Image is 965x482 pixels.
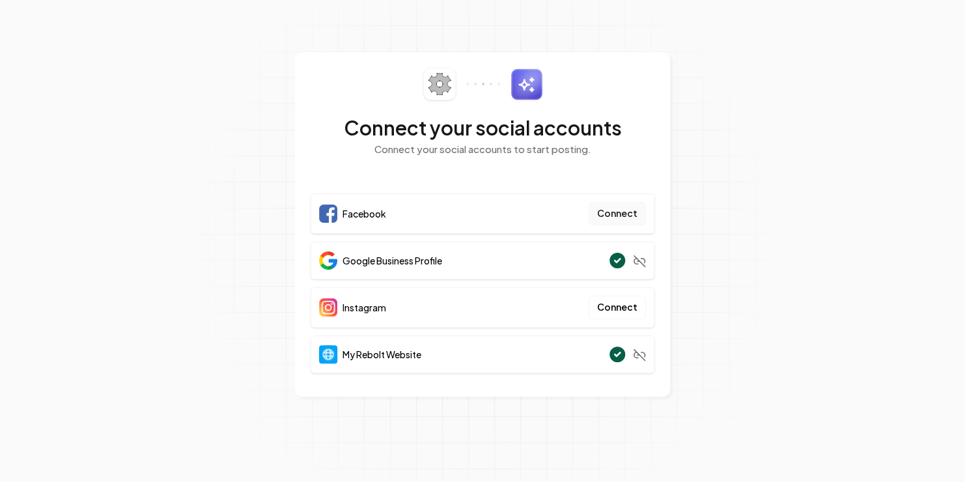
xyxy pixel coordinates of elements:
[343,254,442,267] span: Google Business Profile
[343,301,386,314] span: Instagram
[510,68,542,100] img: sparkles.svg
[319,251,337,270] img: Google
[466,83,500,85] img: connector-dots.svg
[319,205,337,223] img: Facebook
[311,142,654,157] p: Connect your social accounts to start posting.
[311,116,654,139] h2: Connect your social accounts
[343,207,386,220] span: Facebook
[589,296,646,319] button: Connect
[589,202,646,225] button: Connect
[343,348,421,361] span: My Rebolt Website
[319,298,337,317] img: Instagram
[319,345,337,363] img: Website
